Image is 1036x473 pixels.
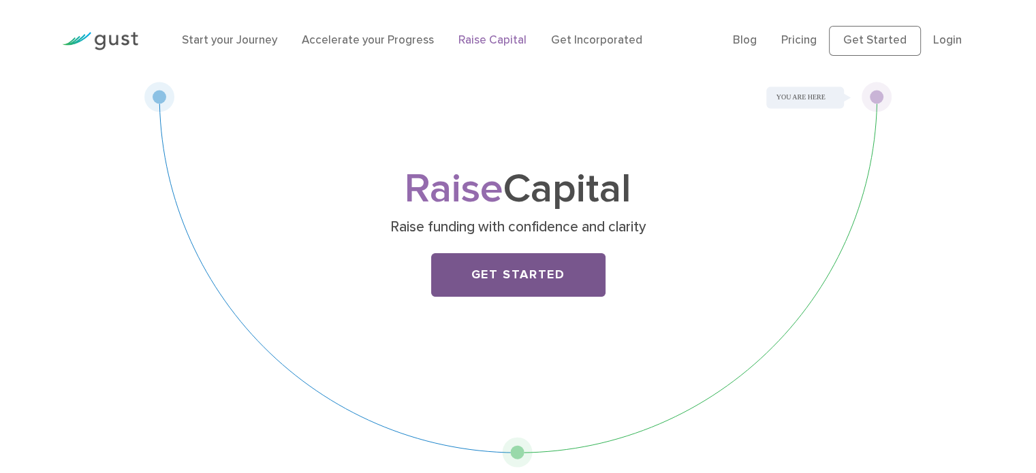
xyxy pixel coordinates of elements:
[302,33,434,47] a: Accelerate your Progress
[551,33,642,47] a: Get Incorporated
[733,33,757,47] a: Blog
[431,253,606,297] a: Get Started
[62,32,138,50] img: Gust Logo
[829,26,921,56] a: Get Started
[458,33,527,47] a: Raise Capital
[933,33,962,47] a: Login
[182,33,277,47] a: Start your Journey
[781,33,817,47] a: Pricing
[254,218,782,237] p: Raise funding with confidence and clarity
[249,171,787,208] h1: Capital
[405,165,503,213] span: Raise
